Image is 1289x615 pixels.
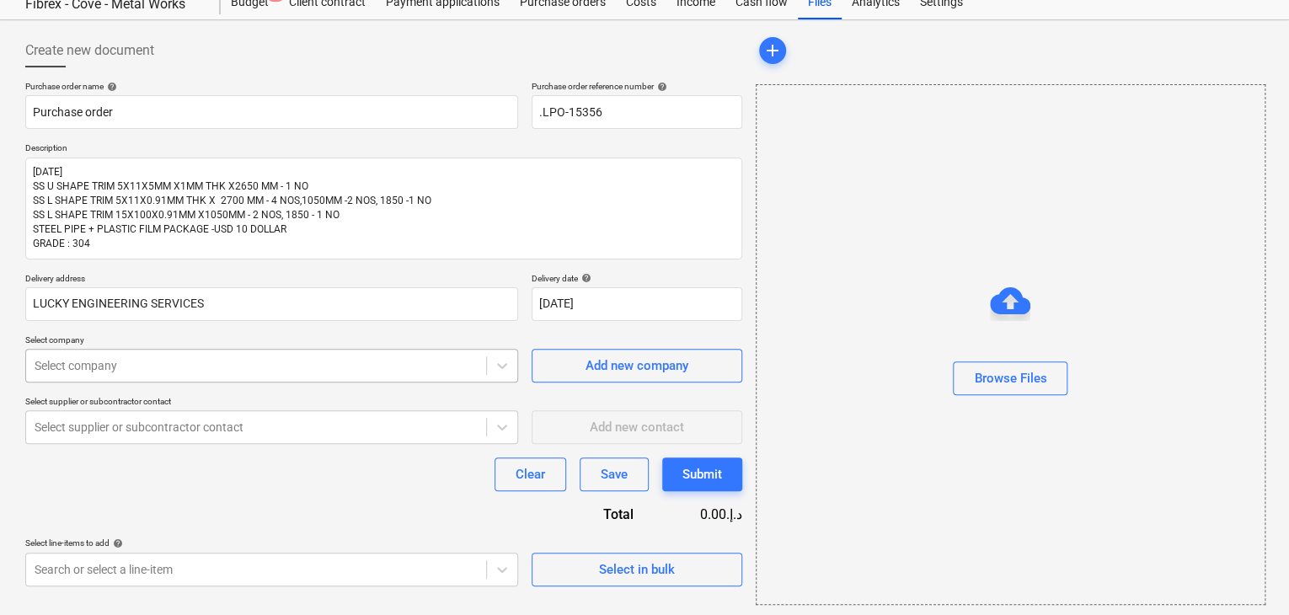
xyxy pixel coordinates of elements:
[974,367,1046,389] div: Browse Files
[104,82,117,92] span: help
[25,537,518,548] div: Select line-items to add
[25,273,518,287] p: Delivery address
[580,457,649,491] button: Save
[532,273,742,284] div: Delivery date
[25,396,518,410] p: Select supplier or subcontractor contact
[953,361,1067,395] button: Browse Files
[1205,534,1289,615] iframe: Chat Widget
[495,457,566,491] button: Clear
[654,82,667,92] span: help
[25,81,518,92] div: Purchase order name
[682,463,722,485] div: Submit
[25,142,742,157] p: Description
[532,553,742,586] button: Select in bulk
[662,457,742,491] button: Submit
[25,158,742,259] textarea: [DATE] SS U SHAPE TRIM 5X11X5MM X1MM THK X2650 MM - 1 NO SS L SHAPE TRIM 5X11X0.91MM THK X 2700 M...
[532,95,742,129] input: Order number
[599,559,675,580] div: Select in bulk
[578,273,591,283] span: help
[586,355,688,377] div: Add new company
[532,349,742,382] button: Add new company
[25,95,518,129] input: Document name
[532,287,742,321] input: Delivery date not specified
[25,334,518,349] p: Select company
[532,81,742,92] div: Purchase order reference number
[110,538,123,548] span: help
[25,40,154,61] span: Create new document
[25,287,518,321] input: Delivery address
[601,463,628,485] div: Save
[516,463,545,485] div: Clear
[756,84,1265,605] div: Browse Files
[523,505,661,524] div: Total
[762,40,783,61] span: add
[661,505,742,524] div: 0.00د.إ.‏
